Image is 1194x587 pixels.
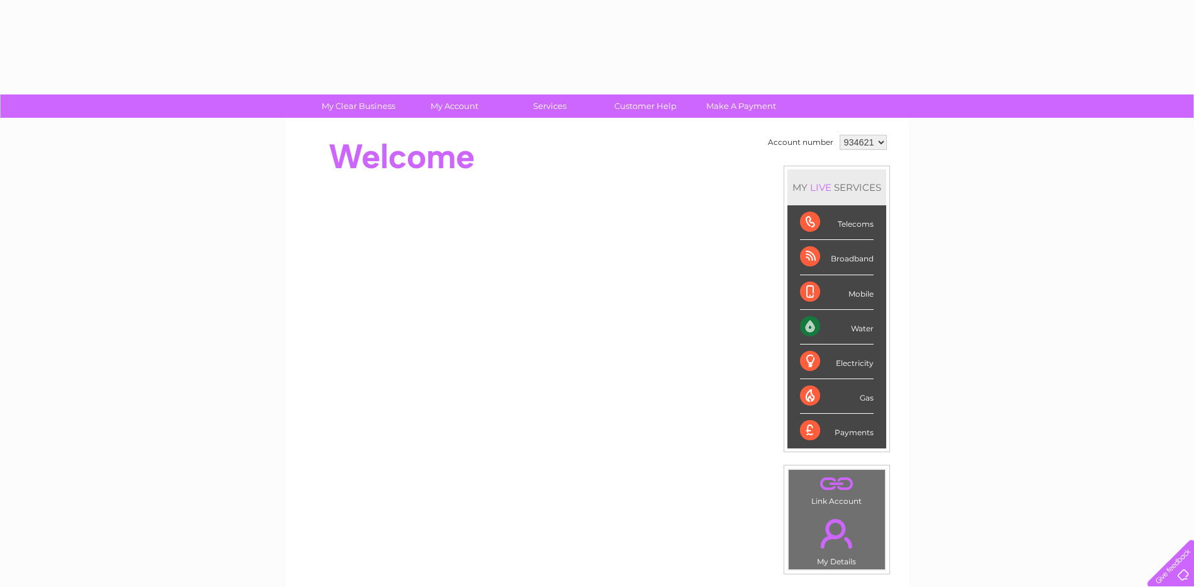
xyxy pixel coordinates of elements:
[689,94,793,118] a: Make A Payment
[307,94,410,118] a: My Clear Business
[792,511,882,556] a: .
[800,275,874,310] div: Mobile
[800,414,874,448] div: Payments
[788,508,886,570] td: My Details
[792,473,882,495] a: .
[402,94,506,118] a: My Account
[788,469,886,509] td: Link Account
[808,181,834,193] div: LIVE
[800,345,874,379] div: Electricity
[498,94,602,118] a: Services
[800,205,874,240] div: Telecoms
[787,169,886,205] div: MY SERVICES
[594,94,697,118] a: Customer Help
[765,132,836,153] td: Account number
[800,379,874,414] div: Gas
[800,310,874,345] div: Water
[800,240,874,275] div: Broadband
